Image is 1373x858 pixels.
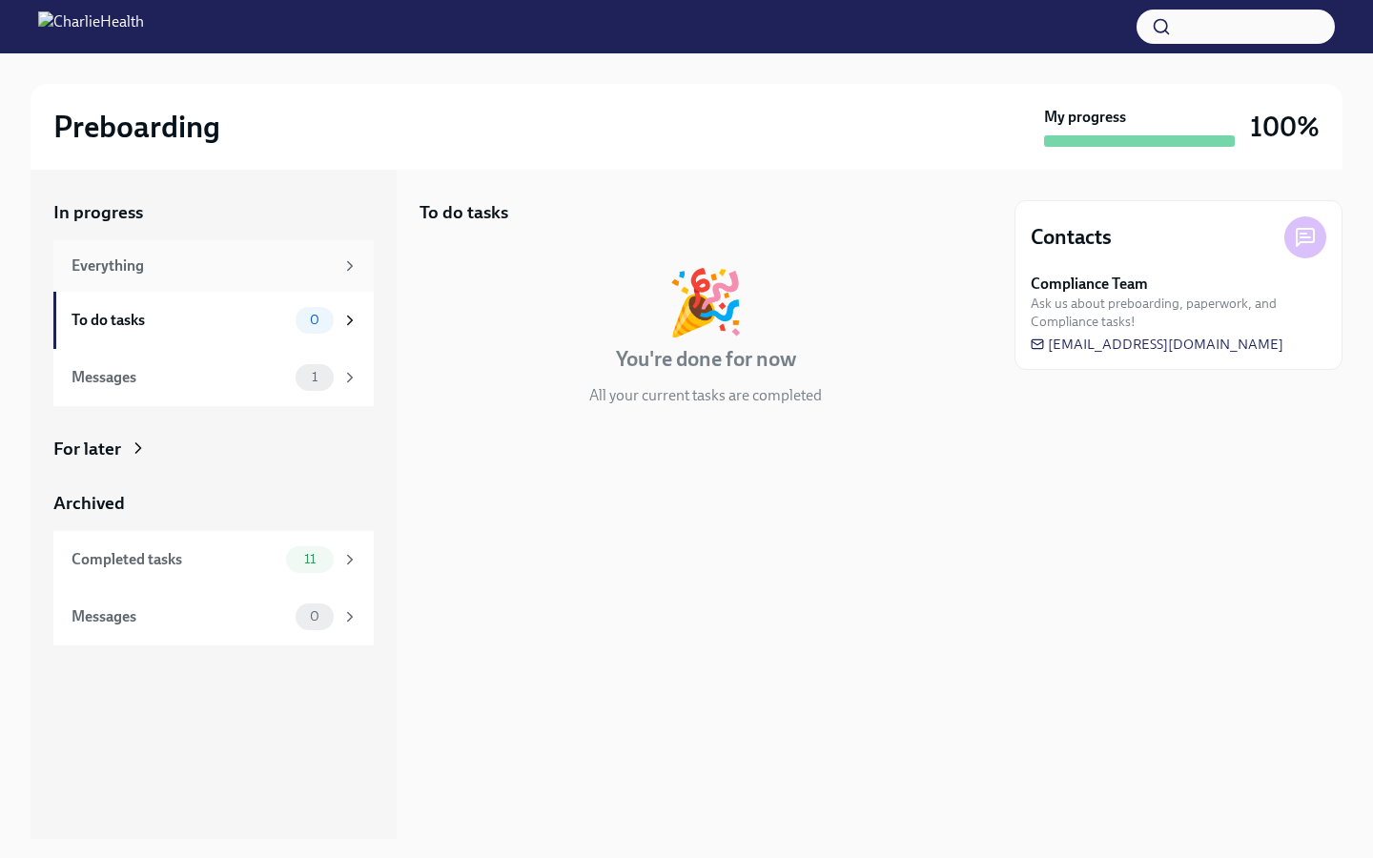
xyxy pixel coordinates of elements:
span: Ask us about preboarding, paperwork, and Compliance tasks! [1031,295,1326,331]
a: Archived [53,491,374,516]
span: 0 [298,313,331,327]
span: 11 [293,552,327,566]
div: 🎉 [666,271,745,334]
div: Messages [72,606,288,627]
h5: To do tasks [420,200,508,225]
a: Completed tasks11 [53,531,374,588]
span: 0 [298,609,331,623]
h2: Preboarding [53,108,220,146]
strong: Compliance Team [1031,274,1148,295]
div: To do tasks [72,310,288,331]
div: Everything [72,255,334,276]
div: Completed tasks [72,549,278,570]
p: All your current tasks are completed [589,385,822,406]
div: For later [53,437,121,461]
a: To do tasks0 [53,292,374,349]
a: Messages0 [53,588,374,645]
strong: My progress [1044,107,1126,128]
h3: 100% [1250,110,1320,144]
a: In progress [53,200,374,225]
h4: You're done for now [616,345,796,374]
a: Messages1 [53,349,374,406]
span: 1 [300,370,329,384]
a: [EMAIL_ADDRESS][DOMAIN_NAME] [1031,335,1283,354]
h4: Contacts [1031,223,1112,252]
a: Everything [53,240,374,292]
img: CharlieHealth [38,11,144,42]
a: For later [53,437,374,461]
div: Messages [72,367,288,388]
